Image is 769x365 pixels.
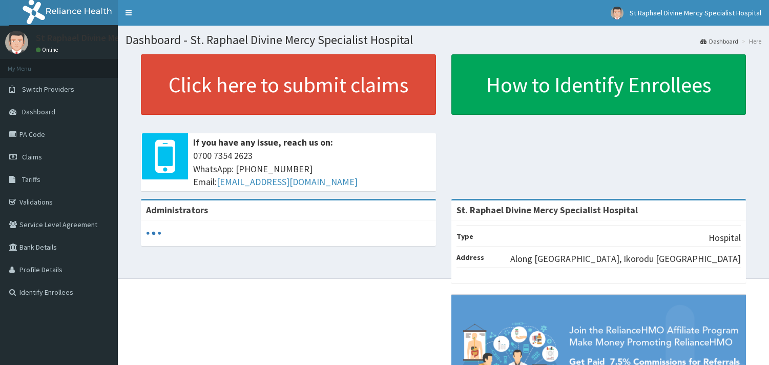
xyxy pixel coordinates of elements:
a: Click here to submit claims [141,54,436,115]
b: Type [456,232,473,241]
img: User Image [5,31,28,54]
a: How to Identify Enrollees [451,54,746,115]
img: User Image [611,7,623,19]
b: Address [456,253,484,262]
strong: St. Raphael Divine Mercy Specialist Hospital [456,204,638,216]
p: Along [GEOGRAPHIC_DATA], Ikorodu [GEOGRAPHIC_DATA] [510,252,741,266]
span: Claims [22,152,42,161]
li: Here [739,37,761,46]
span: Tariffs [22,175,40,184]
svg: audio-loading [146,226,161,241]
b: Administrators [146,204,208,216]
span: St Raphael Divine Mercy Specialist Hospital [630,8,761,17]
a: Online [36,46,60,53]
p: Hospital [709,231,741,245]
span: Switch Providers [22,85,74,94]
a: Dashboard [700,37,738,46]
p: St Raphael Divine Mercy Specialist Hospital [36,33,209,43]
b: If you have any issue, reach us on: [193,136,333,148]
h1: Dashboard - St. Raphael Divine Mercy Specialist Hospital [126,33,761,47]
span: 0700 7354 2623 WhatsApp: [PHONE_NUMBER] Email: [193,149,431,189]
span: Dashboard [22,107,55,116]
a: [EMAIL_ADDRESS][DOMAIN_NAME] [217,176,358,188]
